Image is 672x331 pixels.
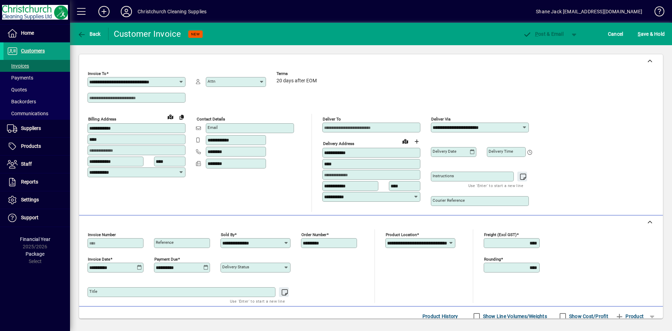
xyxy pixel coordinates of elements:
span: Backorders [7,99,36,104]
a: View on map [165,111,176,122]
button: Back [76,28,103,40]
span: Products [21,143,41,149]
span: Terms [276,71,318,76]
mat-label: Freight (excl GST) [484,232,517,237]
label: Show Line Volumes/Weights [482,313,547,320]
span: Communications [7,111,48,116]
a: Staff [3,156,70,173]
span: Quotes [7,87,27,92]
mat-label: Delivery date [433,149,456,154]
a: View on map [400,136,411,147]
mat-label: Delivery status [222,264,249,269]
a: Payments [3,72,70,84]
span: Product History [422,311,458,322]
mat-label: Reference [156,240,174,245]
span: Product [615,311,644,322]
mat-hint: Use 'Enter' to start a new line [468,181,523,189]
button: Profile [115,5,138,18]
span: ave & Hold [638,28,665,40]
mat-label: Email [208,125,218,130]
a: Reports [3,173,70,191]
mat-label: Payment due [154,257,178,262]
span: Cancel [608,28,623,40]
mat-hint: Use 'Enter' to start a new line [230,297,285,305]
mat-label: Product location [386,232,417,237]
a: Knowledge Base [649,1,663,24]
mat-label: Instructions [433,173,454,178]
mat-label: Invoice date [88,257,110,262]
mat-label: Attn [208,79,215,84]
div: Shane Jack [EMAIL_ADDRESS][DOMAIN_NAME] [536,6,642,17]
a: Support [3,209,70,227]
a: Communications [3,108,70,119]
mat-label: Order number [301,232,327,237]
a: Home [3,25,70,42]
mat-label: Delivery time [489,149,513,154]
a: Quotes [3,84,70,96]
button: Product [612,310,647,323]
span: 20 days after EOM [276,78,317,84]
button: Add [93,5,115,18]
button: Copy to Delivery address [176,111,187,123]
span: S [638,31,640,37]
span: Settings [21,197,39,202]
mat-label: Courier Reference [433,198,465,203]
mat-label: Invoice To [88,71,106,76]
span: P [535,31,538,37]
span: Payments [7,75,33,81]
div: Customer Invoice [114,28,181,40]
a: Suppliers [3,120,70,137]
a: Invoices [3,60,70,72]
app-page-header-button: Back [70,28,108,40]
mat-label: Deliver via [431,117,450,122]
span: Home [21,30,34,36]
span: NEW [191,32,200,36]
mat-label: Title [89,289,97,294]
span: Support [21,215,38,220]
span: Suppliers [21,125,41,131]
mat-label: Rounding [484,257,501,262]
button: Product History [420,310,461,323]
mat-label: Invoice number [88,232,116,237]
span: Package [26,251,44,257]
button: Choose address [411,136,422,147]
mat-label: Sold by [221,232,234,237]
label: Show Cost/Profit [568,313,608,320]
div: Christchurch Cleaning Supplies [138,6,206,17]
span: Customers [21,48,45,54]
span: ost & Email [523,31,563,37]
a: Products [3,138,70,155]
a: Settings [3,191,70,209]
button: Cancel [606,28,625,40]
span: Staff [21,161,32,167]
span: Reports [21,179,38,185]
a: Backorders [3,96,70,108]
mat-label: Deliver To [323,117,341,122]
span: Invoices [7,63,29,69]
span: Financial Year [20,236,50,242]
button: Save & Hold [636,28,666,40]
button: Post & Email [519,28,567,40]
span: Back [77,31,101,37]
